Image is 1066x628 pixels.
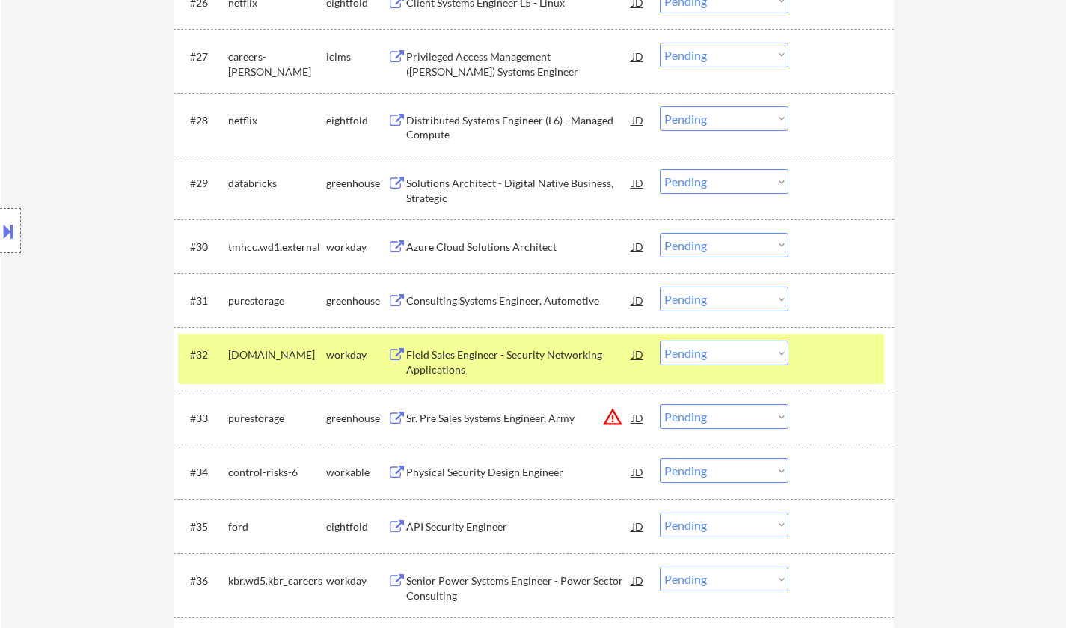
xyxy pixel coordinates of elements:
[326,176,388,191] div: greenhouse
[228,465,326,480] div: control-risks-6
[228,519,326,534] div: ford
[326,411,388,426] div: greenhouse
[228,176,326,191] div: databricks
[631,233,646,260] div: JD
[406,113,632,142] div: Distributed Systems Engineer (L6) - Managed Compute
[228,113,326,128] div: netflix
[406,519,632,534] div: API Security Engineer
[631,106,646,133] div: JD
[631,404,646,431] div: JD
[406,293,632,308] div: Consulting Systems Engineer, Automotive
[602,406,623,427] button: warning_amber
[228,293,326,308] div: purestorage
[190,465,216,480] div: #34
[326,240,388,254] div: workday
[326,573,388,588] div: workday
[406,465,632,480] div: Physical Security Design Engineer
[228,573,326,588] div: kbr.wd5.kbr_careers
[190,573,216,588] div: #36
[228,49,326,79] div: careers-[PERSON_NAME]
[190,519,216,534] div: #35
[631,169,646,196] div: JD
[406,176,632,205] div: Solutions Architect - Digital Native Business, Strategic
[406,49,632,79] div: Privileged Access Management ([PERSON_NAME]) Systems Engineer
[228,347,326,362] div: [DOMAIN_NAME]
[190,411,216,426] div: #33
[326,347,388,362] div: workday
[631,341,646,368] div: JD
[326,293,388,308] div: greenhouse
[326,465,388,480] div: workable
[326,49,388,64] div: icims
[631,567,646,594] div: JD
[406,411,632,426] div: Sr. Pre Sales Systems Engineer, Army
[631,513,646,540] div: JD
[326,113,388,128] div: eightfold
[326,519,388,534] div: eightfold
[190,49,216,64] div: #27
[406,573,632,603] div: Senior Power Systems Engineer - Power Sector Consulting
[228,240,326,254] div: tmhcc.wd1.external
[228,411,326,426] div: purestorage
[631,43,646,70] div: JD
[631,458,646,485] div: JD
[631,287,646,314] div: JD
[406,347,632,377] div: Field Sales Engineer - Security Networking Applications
[406,240,632,254] div: Azure Cloud Solutions Architect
